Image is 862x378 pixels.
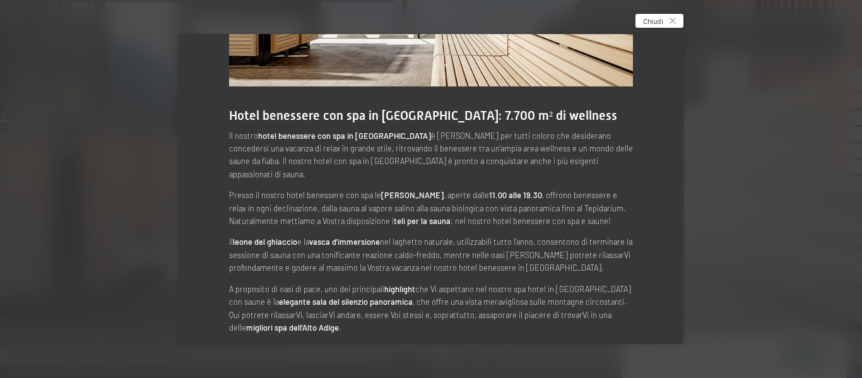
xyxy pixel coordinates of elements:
p: A proposito di oasi di pace, uno dei principali che Vi aspettano nel nostro spa hotel in [GEOGRAP... [229,283,633,334]
strong: migliori spa dell’Alto Adige [246,322,339,333]
span: Chiudi [643,16,663,27]
span: Hotel benessere con spa in [GEOGRAPHIC_DATA]: 7.700 m² di wellness [229,108,617,123]
p: Presso il nostro hotel benessere con spa le , aperte dalle , offrono benessere e relax in ogni de... [229,189,633,227]
strong: hotel benessere con spa in [GEOGRAPHIC_DATA] [258,131,431,141]
strong: [PERSON_NAME] [381,190,444,200]
strong: teli per la sauna [394,216,451,226]
strong: leone del ghiaccio [233,237,297,247]
strong: 11.00 alle 19.30 [489,190,542,200]
p: Il nostro è [PERSON_NAME] per tutti coloro che desiderano concedersi una vacanza di relax in gran... [229,129,633,181]
strong: vasca d’immersione [309,237,380,247]
strong: highlight [384,284,415,294]
p: Il e la nel laghetto naturale, utilizzabili tutto l’anno, consentono di terminare la sessione di ... [229,235,633,274]
strong: elegante sala del silenzio panoramica [279,297,413,307]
